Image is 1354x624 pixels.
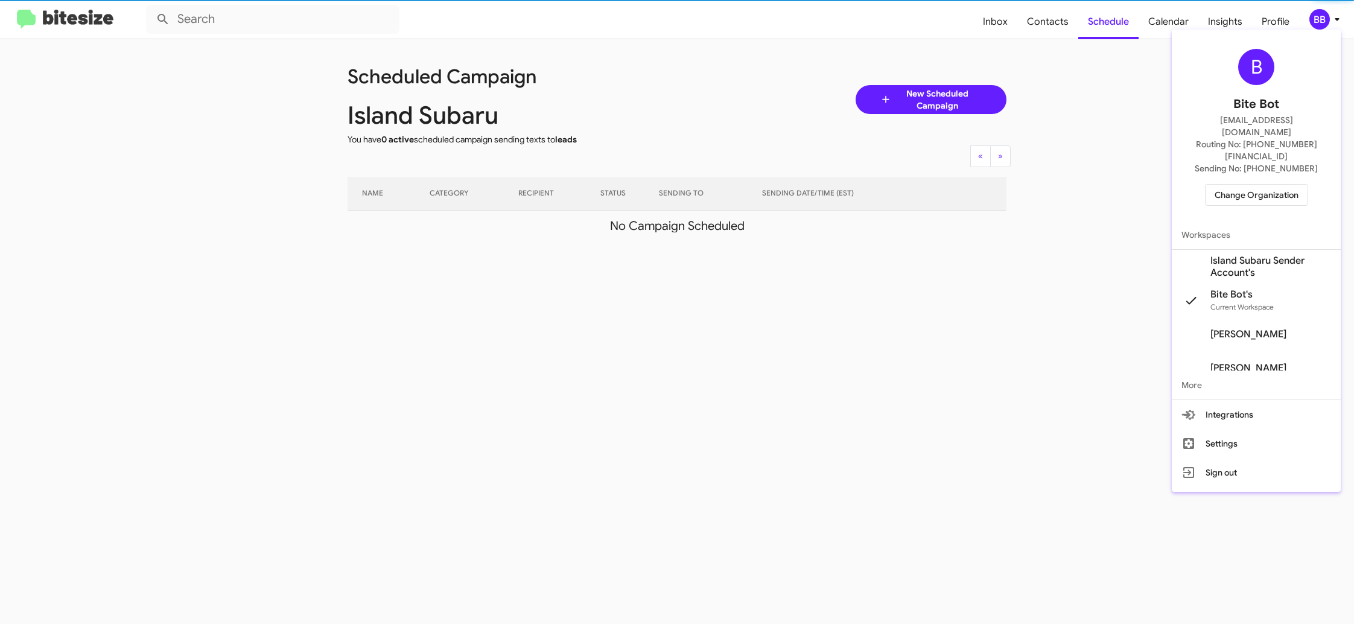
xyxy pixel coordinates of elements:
span: Routing No: [PHONE_NUMBER][FINANCIAL_ID] [1186,138,1326,162]
button: Settings [1172,429,1341,458]
span: Workspaces [1172,220,1341,249]
span: Island Subaru Sender Account's [1210,255,1331,279]
span: Current Workspace [1210,302,1274,311]
span: More [1172,371,1341,400]
span: [PERSON_NAME] [1210,328,1286,340]
span: Bite Bot's [1210,288,1274,301]
button: Sign out [1172,458,1341,487]
button: Integrations [1172,400,1341,429]
span: Change Organization [1215,185,1298,205]
span: Sending No: [PHONE_NUMBER] [1195,162,1318,174]
span: Bite Bot [1233,95,1279,114]
span: [PERSON_NAME] [1210,362,1286,374]
div: B [1238,49,1274,85]
span: [EMAIL_ADDRESS][DOMAIN_NAME] [1186,114,1326,138]
button: Change Organization [1205,184,1308,206]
